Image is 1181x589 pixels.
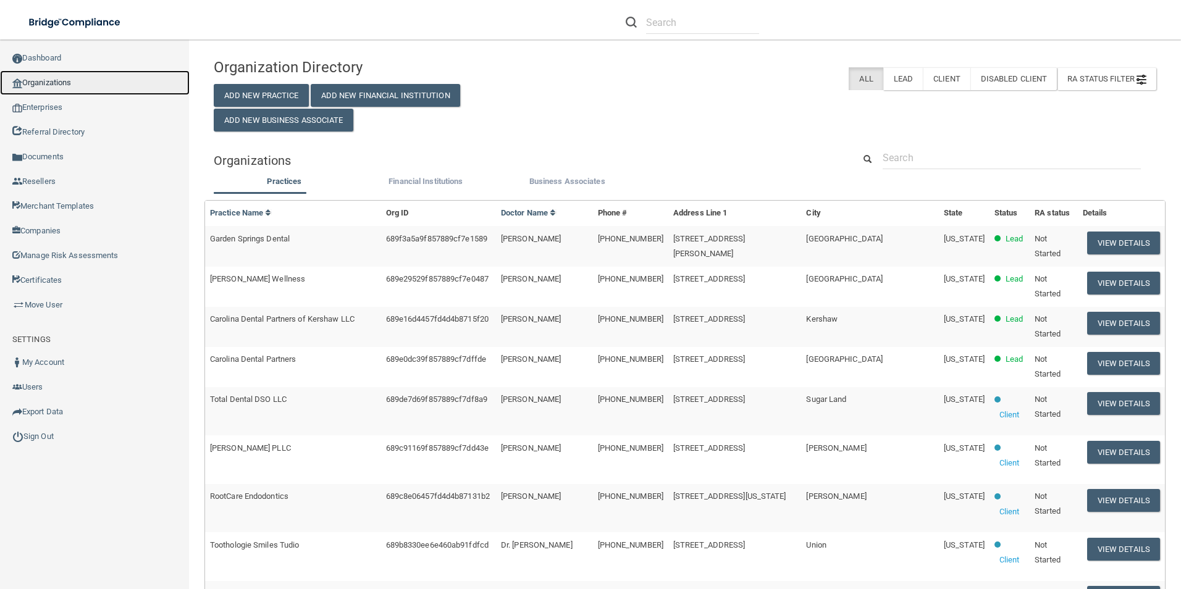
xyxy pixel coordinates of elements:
[1067,74,1146,83] span: RA Status Filter
[646,11,759,34] input: Search
[970,67,1057,90] label: Disabled Client
[1087,232,1160,254] button: View Details
[1030,201,1078,226] th: RA status
[883,67,923,90] label: Lead
[214,109,353,132] button: Add New Business Associate
[673,274,746,283] span: [STREET_ADDRESS]
[386,354,486,364] span: 689e0dc39f857889cf7dffde
[673,443,746,453] span: [STREET_ADDRESS]
[806,234,883,243] span: [GEOGRAPHIC_DATA]
[214,174,355,192] li: Practices
[501,395,561,404] span: [PERSON_NAME]
[12,152,22,162] img: icon-documents.8dae5593.png
[598,274,663,283] span: [PHONE_NUMBER]
[1137,75,1146,85] img: icon-filter@2x.21656d0b.png
[806,443,866,453] span: [PERSON_NAME]
[1006,352,1023,367] p: Lead
[386,274,489,283] span: 689e29529f857889cf7e0487
[381,201,496,226] th: Org ID
[967,501,1166,551] iframe: Drift Widget Chat Controller
[214,84,309,107] button: Add New Practice
[386,491,490,501] span: 689c8e06457fd4d4b87131b2
[12,407,22,417] img: icon-export.b9366987.png
[999,553,1020,567] p: Client
[806,314,838,324] span: Kershaw
[386,234,487,243] span: 689f3a5a9f857889cf7e1589
[1035,274,1061,298] span: Not Started
[990,201,1030,226] th: Status
[944,395,985,404] span: [US_STATE]
[501,443,561,453] span: [PERSON_NAME]
[806,395,846,404] span: Sugar Land
[849,67,883,90] label: All
[1035,443,1061,467] span: Not Started
[1035,234,1061,258] span: Not Started
[1078,201,1165,226] th: Details
[1035,395,1061,419] span: Not Started
[386,443,489,453] span: 689c91169f857889cf7dd43e
[220,174,349,189] label: Practices
[210,274,305,283] span: [PERSON_NAME] Wellness
[214,59,516,75] h4: Organization Directory
[355,174,497,192] li: Financial Institutions
[210,314,355,324] span: Carolina Dental Partners of Kershaw LLC
[598,540,663,549] span: [PHONE_NUMBER]
[598,234,663,243] span: [PHONE_NUMBER]
[12,357,22,367] img: ic_user_dark.df1a06c3.png
[12,299,25,311] img: briefcase.64adab9b.png
[386,314,489,324] span: 689e16d4457fd4d4b8715f20
[1087,441,1160,464] button: View Details
[668,201,801,226] th: Address Line 1
[598,354,663,364] span: [PHONE_NUMBER]
[939,201,990,226] th: State
[12,54,22,64] img: ic_dashboard_dark.d01f4a41.png
[598,443,663,453] span: [PHONE_NUMBER]
[598,314,663,324] span: [PHONE_NUMBER]
[944,540,985,549] span: [US_STATE]
[501,234,561,243] span: [PERSON_NAME]
[214,154,836,167] h5: Organizations
[210,443,291,453] span: [PERSON_NAME] PLLC
[210,491,288,501] span: RootCare Endodontics
[944,354,985,364] span: [US_STATE]
[1087,272,1160,294] button: View Details
[1006,312,1023,327] p: Lead
[1035,491,1061,516] span: Not Started
[673,540,746,549] span: [STREET_ADDRESS]
[1006,272,1023,286] p: Lead
[503,174,632,189] label: Business Associates
[673,491,786,501] span: [STREET_ADDRESS][US_STATE]
[999,407,1020,422] p: Client
[1087,352,1160,375] button: View Details
[361,174,490,189] label: Financial Institutions
[501,274,561,283] span: [PERSON_NAME]
[210,234,290,243] span: Garden Springs Dental
[806,540,826,549] span: Union
[501,540,573,549] span: Dr. [PERSON_NAME]
[944,314,985,324] span: [US_STATE]
[1087,392,1160,415] button: View Details
[12,78,22,88] img: organization-icon.f8decf85.png
[673,314,746,324] span: [STREET_ADDRESS]
[529,177,605,186] span: Business Associates
[389,177,463,186] span: Financial Institutions
[944,443,985,453] span: [US_STATE]
[12,104,22,112] img: enterprise.0d942306.png
[598,395,663,404] span: [PHONE_NUMBER]
[1035,354,1061,378] span: Not Started
[593,201,668,226] th: Phone #
[806,491,866,501] span: [PERSON_NAME]
[1087,312,1160,335] button: View Details
[626,17,637,28] img: ic-search.3b580494.png
[210,395,287,404] span: Total Dental DSO LLC
[673,354,746,364] span: [STREET_ADDRESS]
[501,491,561,501] span: [PERSON_NAME]
[673,234,746,258] span: [STREET_ADDRESS][PERSON_NAME]
[311,84,460,107] button: Add New Financial Institution
[19,10,132,35] img: bridge_compliance_login_screen.278c3ca4.svg
[801,201,939,226] th: City
[944,234,985,243] span: [US_STATE]
[501,208,557,217] a: Doctor Name
[210,354,296,364] span: Carolina Dental Partners
[267,177,301,186] span: Practices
